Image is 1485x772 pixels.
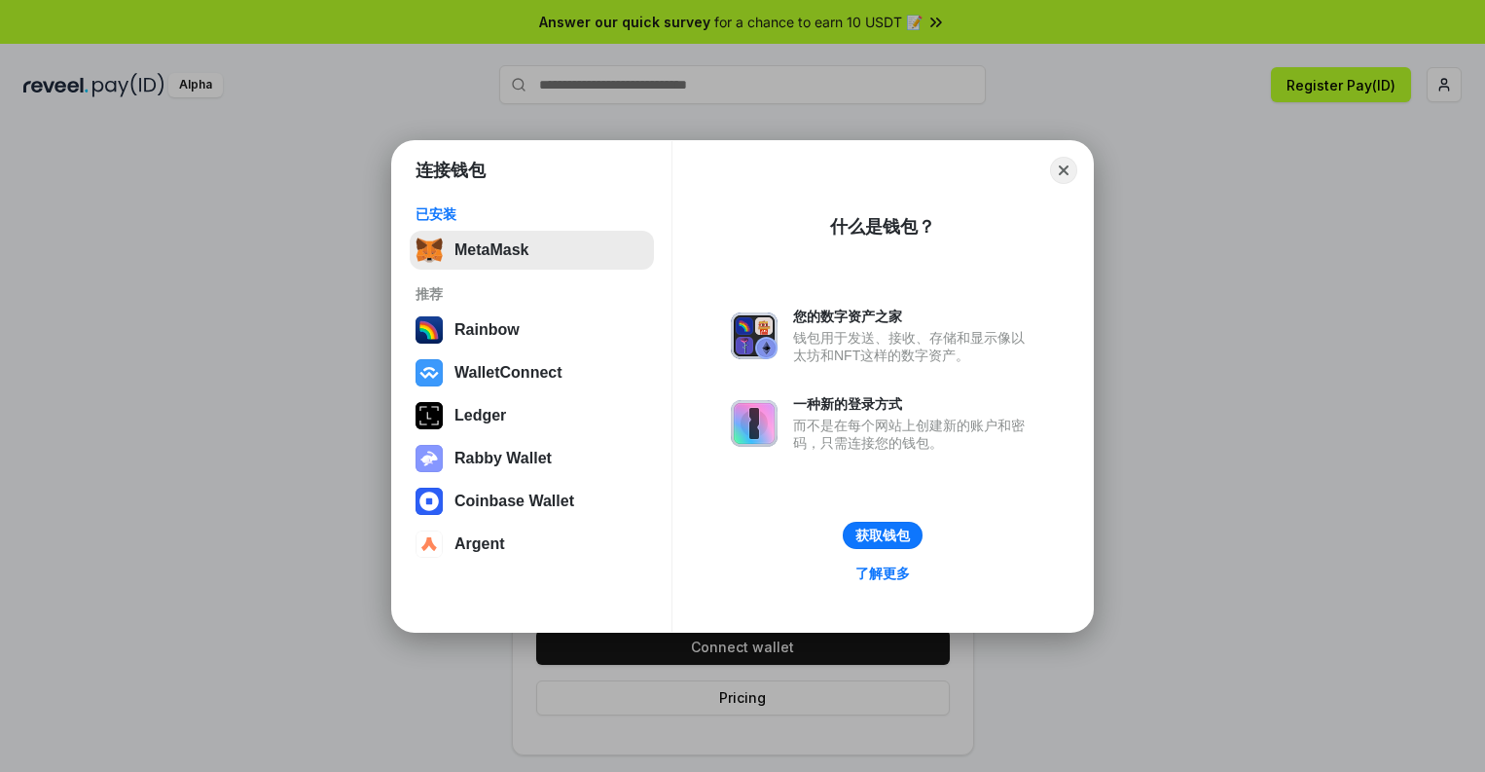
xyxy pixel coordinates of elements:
div: 获取钱包 [855,527,910,544]
button: Ledger [410,396,654,435]
img: svg+xml,%3Csvg%20width%3D%2228%22%20height%3D%2228%22%20viewBox%3D%220%200%2028%2028%22%20fill%3D... [416,359,443,386]
img: svg+xml,%3Csvg%20xmlns%3D%22http%3A%2F%2Fwww.w3.org%2F2000%2Fsvg%22%20fill%3D%22none%22%20viewBox... [416,445,443,472]
img: svg+xml,%3Csvg%20fill%3D%22none%22%20height%3D%2233%22%20viewBox%3D%220%200%2035%2033%22%20width%... [416,237,443,264]
div: 一种新的登录方式 [793,395,1034,413]
div: Argent [454,535,505,553]
button: Close [1050,157,1077,184]
div: WalletConnect [454,364,562,382]
div: 钱包用于发送、接收、存储和显示像以太坊和NFT这样的数字资产。 [793,329,1034,364]
img: svg+xml,%3Csvg%20xmlns%3D%22http%3A%2F%2Fwww.w3.org%2F2000%2Fsvg%22%20width%3D%2228%22%20height%3... [416,402,443,429]
img: svg+xml,%3Csvg%20width%3D%22120%22%20height%3D%22120%22%20viewBox%3D%220%200%20120%20120%22%20fil... [416,316,443,344]
img: svg+xml,%3Csvg%20width%3D%2228%22%20height%3D%2228%22%20viewBox%3D%220%200%2028%2028%22%20fill%3D... [416,531,443,558]
img: svg+xml,%3Csvg%20xmlns%3D%22http%3A%2F%2Fwww.w3.org%2F2000%2Fsvg%22%20fill%3D%22none%22%20viewBox... [731,400,778,447]
img: svg+xml,%3Csvg%20xmlns%3D%22http%3A%2F%2Fwww.w3.org%2F2000%2Fsvg%22%20fill%3D%22none%22%20viewBox... [731,312,778,359]
button: Argent [410,525,654,564]
button: Rabby Wallet [410,439,654,478]
div: Coinbase Wallet [454,493,574,510]
div: 什么是钱包？ [830,215,935,239]
button: 获取钱包 [843,522,923,549]
div: 了解更多 [855,565,910,582]
button: Coinbase Wallet [410,482,654,521]
div: 而不是在每个网站上创建新的账户和密码，只需连接您的钱包。 [793,417,1034,452]
div: Rabby Wallet [454,450,552,467]
div: Ledger [454,407,506,424]
div: 推荐 [416,285,648,303]
button: MetaMask [410,231,654,270]
button: Rainbow [410,311,654,349]
div: MetaMask [454,241,528,259]
a: 了解更多 [844,561,922,586]
button: WalletConnect [410,353,654,392]
div: 已安装 [416,205,648,223]
h1: 连接钱包 [416,159,486,182]
div: Rainbow [454,321,520,339]
div: 您的数字资产之家 [793,308,1034,325]
img: svg+xml,%3Csvg%20width%3D%2228%22%20height%3D%2228%22%20viewBox%3D%220%200%2028%2028%22%20fill%3D... [416,488,443,515]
